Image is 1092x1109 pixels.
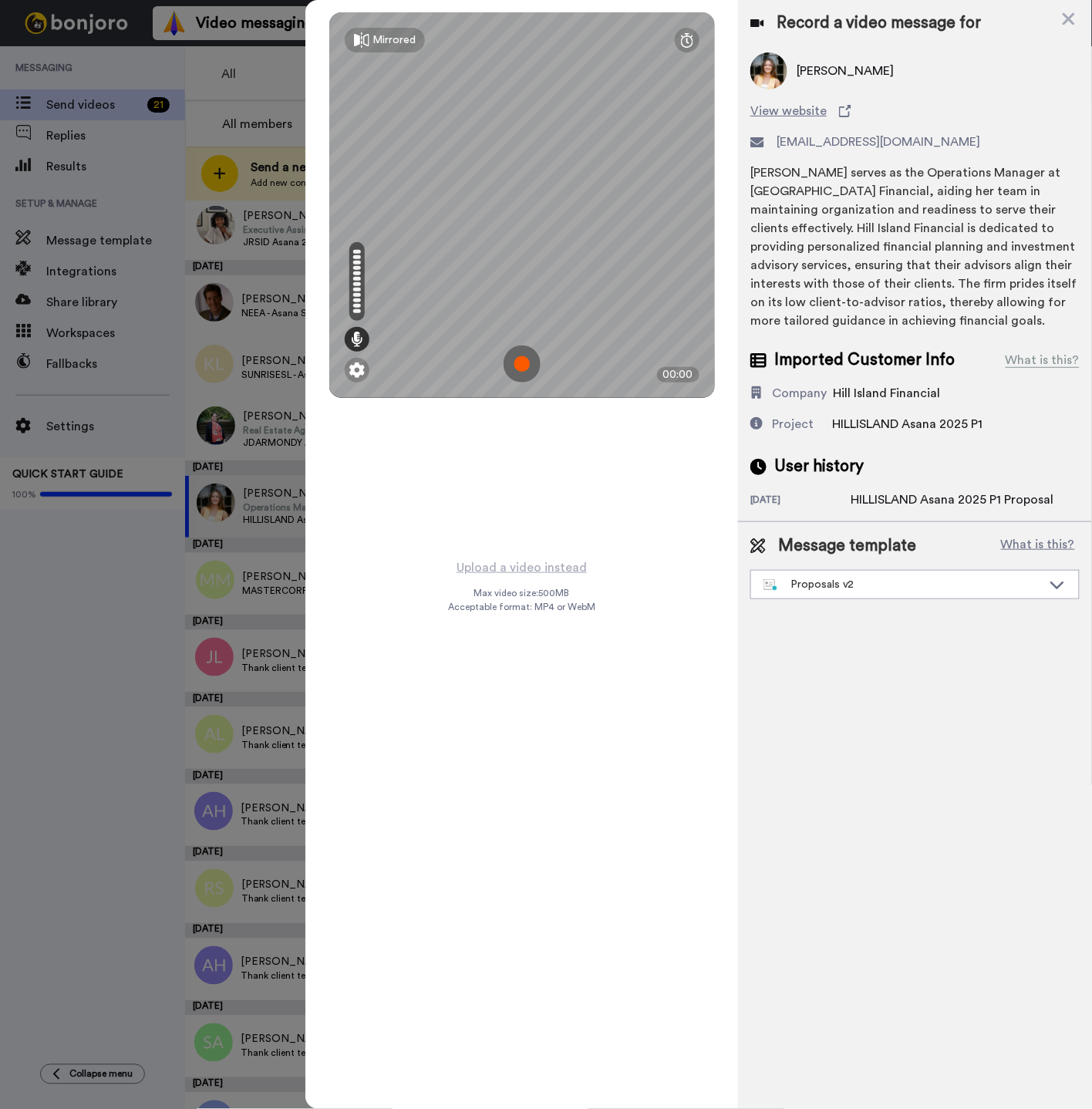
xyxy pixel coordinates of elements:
span: Imported Customer Info [774,349,955,372]
div: [DATE] [750,494,851,509]
span: Message template [778,534,916,558]
div: 00:00 [657,367,699,383]
span: View website [750,102,827,120]
img: ic_record_start.svg [504,346,541,383]
div: What is this? [1006,351,1080,369]
img: nextgen-template.svg [763,579,778,592]
span: [EMAIL_ADDRESS][DOMAIN_NAME] [777,133,980,151]
div: Company [772,384,827,403]
span: Hill Island Financial [833,387,940,399]
a: View website [750,102,1080,120]
button: Upload a video instead [452,558,591,578]
div: [PERSON_NAME] serves as the Operations Manager at [GEOGRAPHIC_DATA] Financial, aiding her team in... [750,163,1080,330]
span: User history [774,455,864,478]
div: Project [772,415,814,433]
span: HILLISLAND Asana 2025 P1 [833,418,983,430]
img: ic_gear.svg [349,362,365,378]
div: Proposals v2 [763,577,1042,592]
div: HILLISLAND Asana 2025 P1 Proposal [851,490,1053,509]
button: What is this? [996,534,1080,558]
span: Acceptable format: MP4 or WebM [448,601,595,613]
span: Max video size: 500 MB [474,587,570,599]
